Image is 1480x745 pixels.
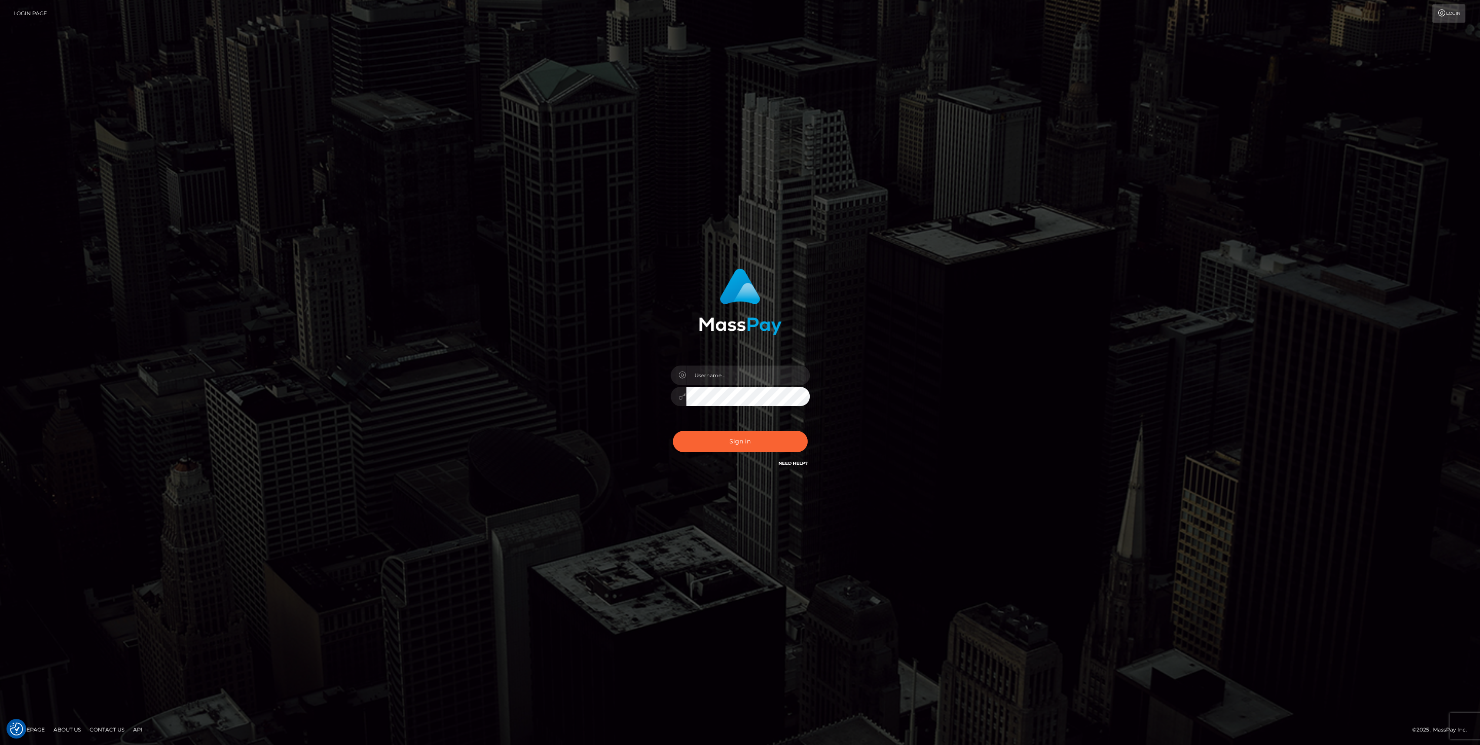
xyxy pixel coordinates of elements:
[13,4,47,23] a: Login Page
[673,431,808,452] button: Sign in
[699,268,782,335] img: MassPay Login
[10,723,48,736] a: Homepage
[1432,4,1465,23] a: Login
[50,723,84,736] a: About Us
[10,722,23,735] button: Consent Preferences
[778,460,808,466] a: Need Help?
[686,366,810,385] input: Username...
[130,723,146,736] a: API
[10,722,23,735] img: Revisit consent button
[86,723,128,736] a: Contact Us
[1412,725,1473,735] div: © 2025 , MassPay Inc.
